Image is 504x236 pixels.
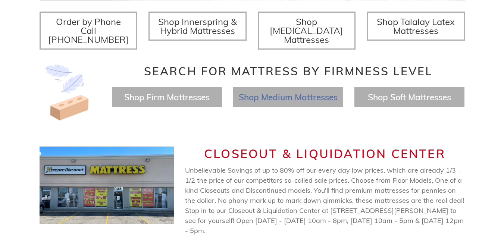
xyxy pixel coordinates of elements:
[144,64,433,78] span: Search for Mattress by Firmness Level
[270,16,343,45] span: Shop [MEDICAL_DATA] Mattresses
[40,147,174,223] img: closeout-center-2.jpg__PID:e624c747-7bdf-49c2-a107-6664914b37c5
[367,12,465,41] a: Shop Talalay Latex Mattresses
[48,16,129,45] span: Order by Phone Call [PHONE_NUMBER]
[258,12,356,50] a: Shop [MEDICAL_DATA] Mattresses
[124,92,210,103] a: Shop Firm Mattresses
[239,92,338,103] a: Shop Medium Mattresses
[204,146,445,161] span: CLOSEOUT & LIQUIDATION CENTER
[40,12,138,50] a: Order by Phone Call [PHONE_NUMBER]
[377,16,455,36] span: Shop Talalay Latex Mattresses
[158,16,237,36] span: Shop Innerspring & Hybrid Mattresses
[148,12,247,41] a: Shop Innerspring & Hybrid Mattresses
[185,166,464,235] span: Unbelievable Savings of up to 80% off our every day low prices, which are already 1/3 - 1/2 the p...
[40,64,96,120] img: Image-of-brick- and-feather-representing-firm-and-soft-feel
[368,92,451,103] a: Shop Soft Mattresses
